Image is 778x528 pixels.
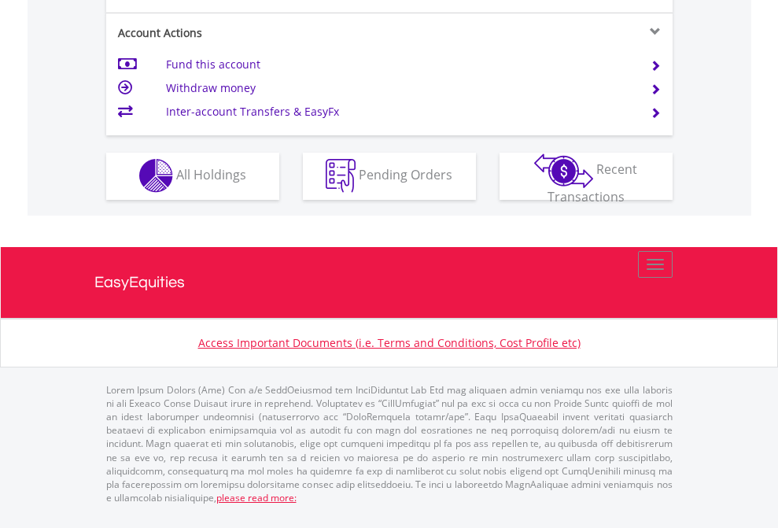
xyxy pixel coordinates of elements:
[94,247,684,318] a: EasyEquities
[359,166,452,183] span: Pending Orders
[500,153,673,200] button: Recent Transactions
[216,491,297,504] a: please read more:
[139,159,173,193] img: holdings-wht.png
[326,159,356,193] img: pending_instructions-wht.png
[166,76,631,100] td: Withdraw money
[106,383,673,504] p: Lorem Ipsum Dolors (Ame) Con a/e SeddOeiusmod tem InciDiduntut Lab Etd mag aliquaen admin veniamq...
[198,335,581,350] a: Access Important Documents (i.e. Terms and Conditions, Cost Profile etc)
[548,161,638,205] span: Recent Transactions
[106,25,389,41] div: Account Actions
[166,53,631,76] td: Fund this account
[176,166,246,183] span: All Holdings
[534,153,593,188] img: transactions-zar-wht.png
[303,153,476,200] button: Pending Orders
[166,100,631,124] td: Inter-account Transfers & EasyFx
[106,153,279,200] button: All Holdings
